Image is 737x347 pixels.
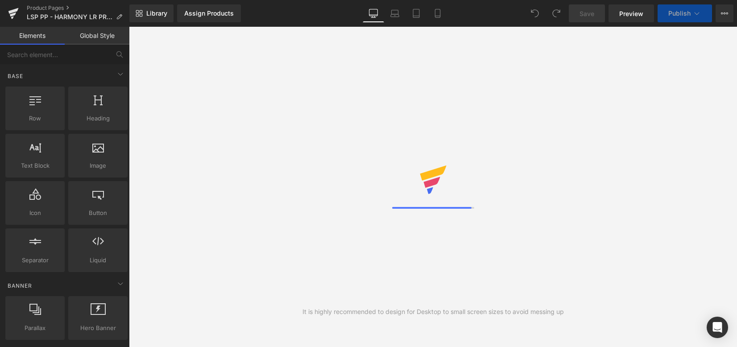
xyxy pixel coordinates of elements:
button: Redo [547,4,565,22]
span: Image [71,161,125,170]
a: Desktop [363,4,384,22]
span: Separator [8,256,62,265]
span: Publish [668,10,691,17]
a: Laptop [384,4,406,22]
span: Row [8,114,62,123]
button: Undo [526,4,544,22]
div: Open Intercom Messenger [707,317,728,338]
span: Banner [7,281,33,290]
span: Base [7,72,24,80]
button: Publish [658,4,712,22]
span: Library [146,9,167,17]
div: Assign Products [184,10,234,17]
span: LSP PP - HARMONY LR PRESETS [27,13,112,21]
span: Parallax [8,323,62,333]
span: Hero Banner [71,323,125,333]
a: Tablet [406,4,427,22]
button: More [716,4,733,22]
a: New Library [129,4,174,22]
span: Button [71,208,125,218]
div: It is highly recommended to design for Desktop to small screen sizes to avoid messing up [302,307,564,317]
span: Preview [619,9,643,18]
a: Product Pages [27,4,129,12]
span: Text Block [8,161,62,170]
span: Liquid [71,256,125,265]
a: Global Style [65,27,129,45]
span: Icon [8,208,62,218]
span: Save [580,9,594,18]
span: Heading [71,114,125,123]
a: Mobile [427,4,448,22]
a: Preview [609,4,654,22]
